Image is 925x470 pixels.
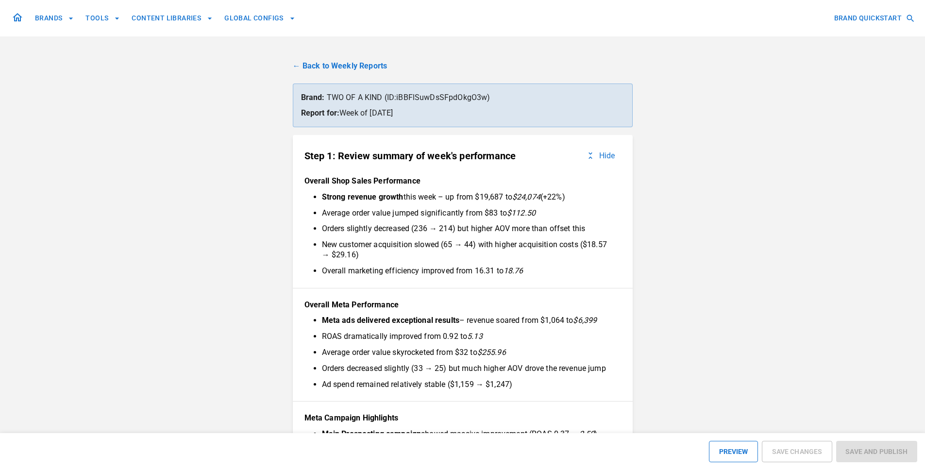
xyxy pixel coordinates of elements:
p: Overall Meta Performance [304,300,621,310]
strong: Brand: [301,93,325,102]
strong: Report for: [301,108,340,117]
i: $112.50 [507,208,536,218]
p: TWO OF A KIND (ID: iBBFlSuwDsSFpdOkgO3w ) [301,92,624,103]
li: Overall marketing efficiency improved from 16.31 to [322,266,613,276]
a: ← Back to Weekly Reports [293,60,633,72]
button: BRAND QUICKSTART [830,9,917,27]
li: Orders slightly decreased (236 → 214) but higher AOV more than offset this [322,224,613,234]
li: this week – up from $19,687 to (+22%) [322,192,613,202]
b: Main Prospecting campaign [322,429,421,438]
p: Step 1: Review summary of week's performance [304,150,516,162]
li: Average order value skyrocketed from $32 to [322,348,613,358]
p: Hide [599,151,615,160]
button: GLOBAL CONFIGS [220,9,299,27]
p: Meta Campaign Highlights [304,413,621,423]
button: TOOLS [82,9,124,27]
li: Orders decreased slightly (33 → 25) but much higher AOV drove the revenue jump [322,364,613,374]
i: 5.13 [467,332,483,341]
i: $6,399 [573,316,597,325]
button: CONTENT LIBRARIES [128,9,217,27]
p: Week of [DATE] [301,107,624,119]
li: ROAS dramatically improved from 0.92 to [322,332,613,342]
i: 2.50 [579,429,595,438]
li: – revenue soared from $1,064 to [322,316,613,326]
i: $255.96 [477,348,506,357]
button: PREVIEW [709,441,758,462]
li: Average order value jumped significantly from $83 to [322,208,613,218]
b: Meta ads delivered exceptional results [322,316,459,325]
i: 18.76 [504,266,523,275]
li: New customer acquisition slowed (65 → 44) with higher acquisition costs ($18.57 → $29.16) [322,240,613,260]
li: showed massive improvement (ROAS 0.37 → ) [322,429,613,439]
i: $24,074 [512,192,540,201]
p: Overall Shop Sales Performance [304,176,621,186]
li: Ad spend remained relatively stable ($1,159 → $1,247) [322,380,613,390]
button: BRANDS [31,9,78,27]
b: Strong revenue growth [322,192,404,201]
button: Hide [580,147,621,165]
